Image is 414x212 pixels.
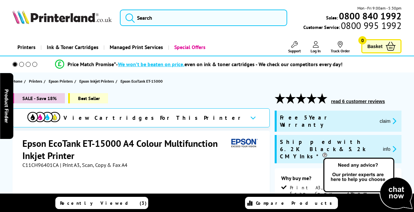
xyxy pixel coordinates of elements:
[13,39,41,56] a: Printers
[79,78,116,85] a: Epson Inkjet Printers
[303,22,401,30] span: Customer Service:
[13,78,22,85] span: Home
[378,117,399,125] button: promo-description
[103,39,168,56] a: Managed Print Services
[68,61,116,67] span: Price Match Promise*
[13,78,24,85] a: Home
[326,14,338,21] span: Sales:
[41,39,103,56] a: Ink & Toner Cartridges
[121,79,163,84] span: Epson EcoTank ET-15000
[55,197,148,209] a: Recently Viewed (3)
[367,42,382,51] span: Basket
[49,78,74,85] a: Epson Printers
[47,39,98,56] span: Ink & Toner Cartridges
[288,48,301,53] span: Support
[280,114,374,128] span: Free 5 Year Warranty
[357,5,401,11] span: Mon - Fri 9:00am - 5:30pm
[118,61,184,67] span: We won’t be beaten on price,
[49,78,73,85] span: Epson Printers
[13,10,112,24] img: Printerland Logo
[338,13,401,19] a: 0800 840 1992
[27,112,60,122] img: cmyk-icon.svg
[29,78,44,85] a: Printers
[256,200,336,206] span: Compare Products
[64,114,245,121] span: View Cartridges For This Printer
[3,59,395,70] li: modal_Promise
[229,137,259,149] img: Epson
[13,10,112,25] a: Printerland Logo
[361,39,401,53] a: Basket 0
[79,78,114,85] span: Epson Inkjet Printers
[22,162,59,168] span: C11CH96401CA
[290,185,337,202] span: Print A3, Scan, Copy & Fax A4
[68,93,108,103] span: Best Seller
[120,10,287,26] input: Search
[60,200,147,206] span: Recently Viewed (3)
[22,137,229,162] h1: Epson EcoTank ET-15000 A4 Colour Multifunction Inkjet Printer
[29,78,42,85] span: Printers
[329,98,387,104] button: read 6 customer reviews
[280,138,377,160] span: Shipped with 6.2K Black & 5.2k CMY Inks*
[60,162,127,168] span: | Print A3, Scan, Copy & Fax A4
[245,197,338,209] a: Compare Products
[381,145,399,153] button: promo-description
[281,175,395,185] div: Why buy me?
[288,41,301,53] a: Support
[168,39,210,56] a: Special Offers
[358,36,367,44] span: 0
[13,93,65,103] span: SALE - Save 18%
[311,48,321,53] span: Log In
[311,41,321,53] a: Log In
[116,61,343,67] div: - even on ink & toner cartridges - We check our competitors every day!
[331,41,350,53] a: Track Order
[322,157,414,211] img: Open Live Chat window
[3,89,10,123] span: Product Finder
[340,22,401,29] span: 0800 995 1992
[339,10,401,22] b: 0800 840 1992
